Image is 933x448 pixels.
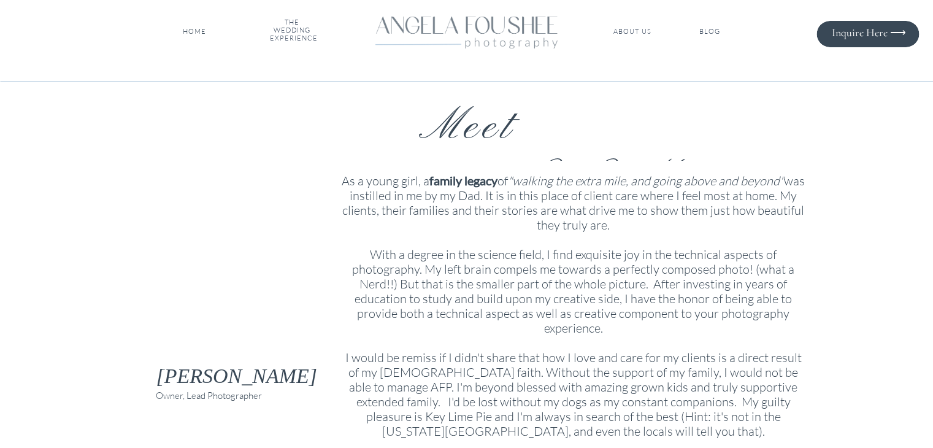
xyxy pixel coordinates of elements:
[612,28,653,36] a: ABOUT US
[270,18,315,45] a: THE WEDDINGEXPERIENCE
[821,26,906,39] a: Inquire Here ⟶
[688,28,732,36] a: BLOG
[320,101,615,131] h1: Meet [PERSON_NAME]
[156,365,318,387] i: [PERSON_NAME]
[429,173,497,188] b: family legacy
[270,18,315,45] nav: THE WEDDING EXPERIENCE
[508,173,784,188] i: "walking the extra mile, and going above and beyond"
[156,387,269,401] p: Owner, Lead Photographer
[340,173,807,434] p: As a young girl, a of was instilled in me by my Dad. It is in this place of client care where I f...
[180,28,209,36] a: HOME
